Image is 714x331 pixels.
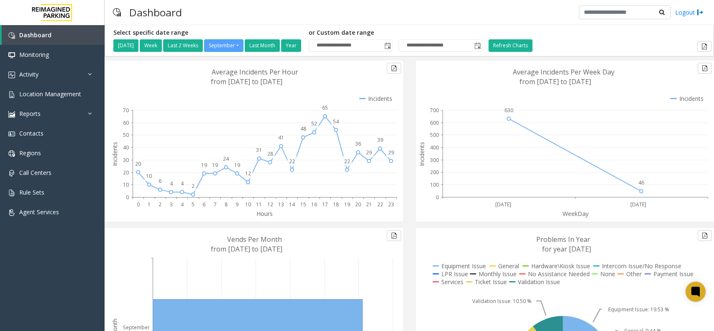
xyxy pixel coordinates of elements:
img: 'icon' [8,52,15,59]
text: 16 [311,201,317,208]
text: [DATE] [495,201,511,208]
text: 18 [333,201,339,208]
text: 200 [430,169,439,176]
text: 19 [344,201,350,208]
text: Incidents [111,142,119,166]
text: 9 [235,201,238,208]
text: 4 [170,180,173,187]
text: 700 [430,107,439,114]
text: 19 [201,162,207,169]
text: 3 [170,201,173,208]
text: Equipment Issue: 19.53 % [608,306,669,313]
img: 'icon' [8,131,15,137]
text: Validation Issue: 10.50 % [472,298,531,305]
text: 19 [212,162,218,169]
text: 70 [123,107,129,114]
span: Toggle popup [383,40,392,51]
button: Last Month [245,39,280,52]
text: 2 [159,201,161,208]
button: September [204,39,243,52]
img: logout [697,8,704,17]
text: 1 [148,201,151,208]
button: Week [140,39,162,52]
button: Refresh Charts [489,39,532,52]
text: 54 [333,118,339,125]
button: Export to pdf [698,63,712,74]
text: 12 [245,170,251,177]
text: from [DATE] to [DATE] [520,77,591,86]
button: [DATE] [113,39,138,52]
text: 20 [355,201,361,208]
h5: Select specific date range [113,29,302,36]
text: 7 [214,201,217,208]
text: 0 [436,194,439,201]
span: Toggle popup [473,40,482,51]
text: September [123,324,150,331]
img: 'icon' [8,111,15,118]
text: 4 [181,180,184,187]
text: for year [DATE] [542,244,591,254]
text: 6 [159,177,161,185]
text: 0 [126,194,129,201]
text: 600 [430,119,439,126]
text: 19 [234,162,240,169]
text: 4 [181,201,184,208]
text: 8 [225,201,228,208]
button: Last 2 Weeks [163,39,203,52]
h3: Dashboard [125,2,186,23]
text: 22 [344,158,350,165]
span: Dashboard [19,31,51,39]
span: Agent Services [19,208,59,216]
text: 100 [430,181,439,188]
span: Regions [19,149,41,157]
text: [DATE] [630,201,646,208]
text: Problems In Year [536,235,590,244]
text: 40 [123,144,129,151]
img: pageIcon [113,2,121,23]
text: 20 [135,160,141,167]
text: 29 [388,149,394,156]
text: 14 [289,201,295,208]
text: Average Incidents Per Hour [212,67,298,77]
text: 29 [366,149,372,156]
text: 15 [300,201,306,208]
text: 65 [322,104,328,111]
text: 2 [192,182,194,190]
text: 10 [123,181,129,188]
text: 48 [300,125,306,132]
a: Logout [675,8,704,17]
text: 21 [366,201,372,208]
text: 12 [267,201,273,208]
text: 28 [267,150,273,157]
text: 20 [123,169,129,176]
span: Activity [19,70,38,78]
span: Monitoring [19,51,49,59]
img: 'icon' [8,150,15,157]
text: 22 [289,158,295,165]
text: 52 [311,120,317,127]
text: 50 [123,131,129,139]
text: 23 [388,201,394,208]
text: 5 [192,201,194,208]
text: 30 [123,157,129,164]
a: Dashboard [2,25,105,45]
text: 630 [504,107,513,114]
text: WeekDay [563,210,589,218]
text: 13 [278,201,284,208]
text: Hours [256,210,273,218]
text: 24 [223,155,229,162]
text: Vends Per Month [227,235,282,244]
img: 'icon' [8,32,15,39]
img: 'icon' [8,170,15,177]
img: 'icon' [8,209,15,216]
text: 300 [430,157,439,164]
span: Rule Sets [19,188,44,196]
button: Export to pdf [698,230,712,241]
button: Year [281,39,301,52]
text: 0 [137,201,140,208]
button: Export to pdf [387,230,401,241]
button: Export to pdf [697,41,711,52]
text: 60 [123,119,129,126]
text: from [DATE] to [DATE] [211,77,282,86]
span: Call Centers [19,169,51,177]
